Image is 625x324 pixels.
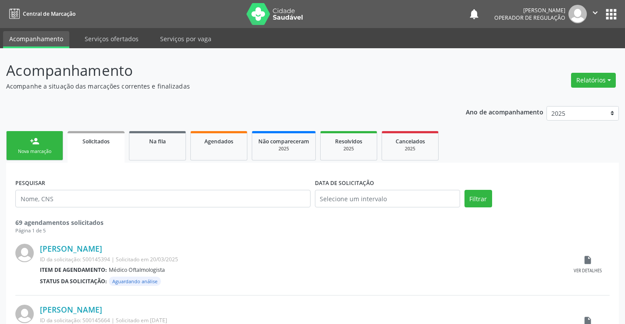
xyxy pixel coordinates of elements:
div: Nova marcação [13,148,57,155]
span: Aguardando análise [109,277,161,286]
span: ID da solicitação: S00145394 | [40,256,114,263]
div: Ver detalhes [574,268,602,274]
img: img [568,5,587,23]
b: Item de agendamento: [40,266,107,274]
label: PESQUISAR [15,176,45,190]
button:  [587,5,604,23]
span: Central de Marcação [23,10,75,18]
span: Agendados [204,138,233,145]
div: 2025 [258,146,309,152]
img: img [15,244,34,262]
a: [PERSON_NAME] [40,244,102,253]
a: [PERSON_NAME] [40,305,102,314]
a: Serviços por vaga [154,31,218,46]
p: Ano de acompanhamento [466,106,543,117]
span: Operador de regulação [494,14,565,21]
span: Médico Oftalmologista [109,266,165,274]
span: Solicitado em [DATE] [116,317,167,324]
div: person_add [30,136,39,146]
span: Solicitados [82,138,110,145]
span: Não compareceram [258,138,309,145]
button: apps [604,7,619,22]
div: Página 1 de 5 [15,227,610,235]
span: Solicitado em 20/03/2025 [116,256,178,263]
button: Relatórios [571,73,616,88]
div: [PERSON_NAME] [494,7,565,14]
b: Status da solicitação: [40,278,107,285]
div: 2025 [388,146,432,152]
p: Acompanhe a situação das marcações correntes e finalizadas [6,82,435,91]
span: Resolvidos [335,138,362,145]
input: Nome, CNS [15,190,311,207]
span: ID da solicitação: S00145664 | [40,317,114,324]
p: Acompanhamento [6,60,435,82]
span: Cancelados [396,138,425,145]
button: notifications [468,8,480,20]
button: Filtrar [464,190,492,207]
label: DATA DE SOLICITAÇÃO [315,176,374,190]
a: Central de Marcação [6,7,75,21]
i:  [590,8,600,18]
strong: 69 agendamentos solicitados [15,218,104,227]
a: Serviços ofertados [79,31,145,46]
img: img [15,305,34,323]
span: Na fila [149,138,166,145]
a: Acompanhamento [3,31,69,48]
i: insert_drive_file [583,255,593,265]
input: Selecione um intervalo [315,190,460,207]
div: 2025 [327,146,371,152]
